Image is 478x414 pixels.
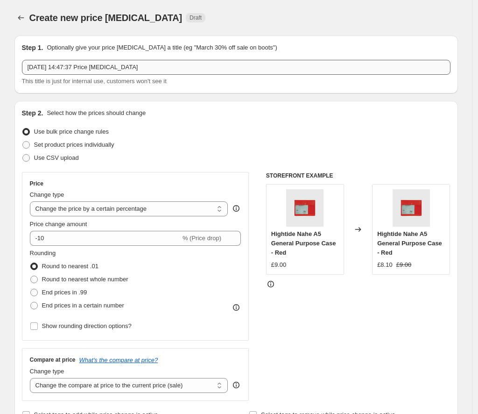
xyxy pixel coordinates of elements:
[22,78,167,85] span: This title is just for internal use, customers won't see it
[30,250,56,257] span: Rounding
[393,189,430,227] img: nahe_a5_red_80x.jpg
[30,180,43,187] h3: Price
[377,230,442,256] span: Hightide Nahe A5 General Purpose Case - Red
[42,302,124,309] span: End prices in a certain number
[22,108,43,118] h2: Step 2.
[286,189,323,227] img: nahe_a5_red_80x.jpg
[271,230,336,256] span: Hightide Nahe A5 General Purpose Case - Red
[34,141,114,148] span: Set product prices individually
[377,260,393,270] div: £8.10
[42,276,128,283] span: Round to nearest whole number
[271,260,287,270] div: £9.00
[47,108,146,118] p: Select how the prices should change
[30,231,181,246] input: -15
[79,357,158,364] button: What's the compare at price?
[34,154,79,161] span: Use CSV upload
[14,11,28,24] button: Price change jobs
[30,221,87,228] span: Price change amount
[47,43,277,52] p: Optionally give your price [MEDICAL_DATA] a title (eg "March 30% off sale on boots")
[42,289,87,296] span: End prices in .99
[232,380,241,390] div: help
[29,13,183,23] span: Create new price [MEDICAL_DATA]
[30,368,64,375] span: Change type
[183,235,221,242] span: % (Price drop)
[34,128,109,135] span: Use bulk price change rules
[42,322,132,329] span: Show rounding direction options?
[30,356,76,364] h3: Compare at price
[232,204,241,213] div: help
[22,43,43,52] h2: Step 1.
[266,172,450,179] h6: STOREFRONT EXAMPLE
[30,191,64,198] span: Change type
[42,263,98,270] span: Round to nearest .01
[22,60,450,75] input: 30% off holiday sale
[190,14,202,21] span: Draft
[396,260,412,270] strike: £9.00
